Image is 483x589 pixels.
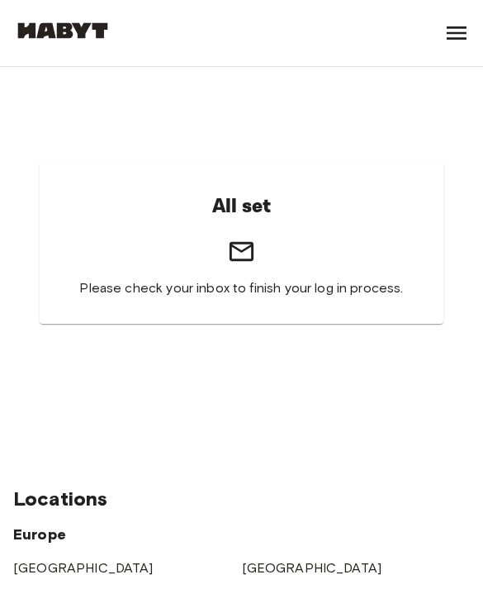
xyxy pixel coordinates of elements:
[242,560,382,576] a: [GEOGRAPHIC_DATA]
[13,560,154,576] a: [GEOGRAPHIC_DATA]
[13,487,107,511] span: Locations
[13,22,112,39] img: Habyt
[13,525,66,544] span: Europe
[212,189,272,224] h6: All set
[79,279,403,297] span: Please check your inbox to finish your log in process.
